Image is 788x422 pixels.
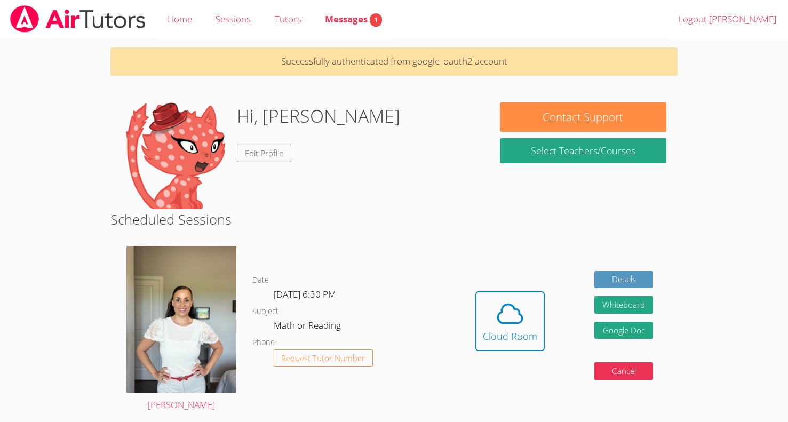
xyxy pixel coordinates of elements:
[500,102,666,132] button: Contact Support
[475,291,545,351] button: Cloud Room
[281,354,365,362] span: Request Tutor Number
[594,362,653,380] button: Cancel
[9,5,147,33] img: airtutors_banner-c4298cdbf04f3fff15de1276eac7730deb9818008684d7c2e4769d2f7ddbe033.png
[126,246,236,392] img: IMG_9685.jpeg
[325,13,382,25] span: Messages
[500,138,666,163] a: Select Teachers/Courses
[126,246,236,412] a: [PERSON_NAME]
[594,322,653,339] a: Google Doc
[483,329,537,344] div: Cloud Room
[252,274,269,287] dt: Date
[110,47,678,76] p: Successfully authenticated from google_oauth2 account
[237,102,400,130] h1: Hi, [PERSON_NAME]
[110,209,678,229] h2: Scheduled Sessions
[370,13,382,27] span: 1
[237,145,291,162] a: Edit Profile
[274,349,373,367] button: Request Tutor Number
[122,102,228,209] img: default.png
[274,288,336,300] span: [DATE] 6:30 PM
[594,296,653,314] button: Whiteboard
[274,318,343,336] dd: Math or Reading
[252,305,278,319] dt: Subject
[594,271,653,289] a: Details
[252,336,275,349] dt: Phone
